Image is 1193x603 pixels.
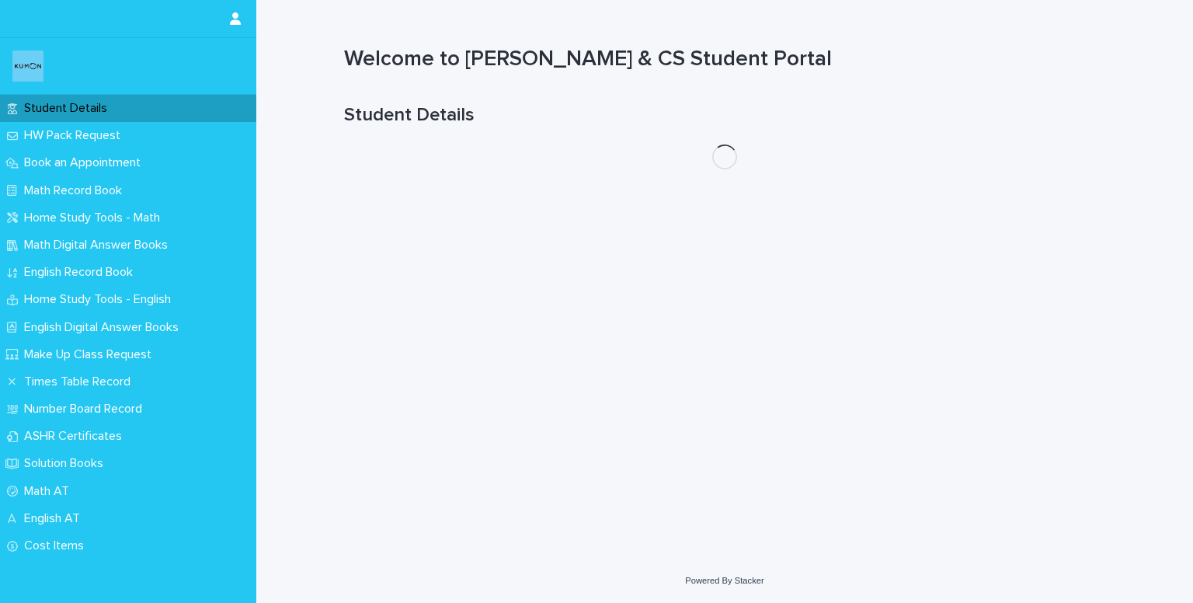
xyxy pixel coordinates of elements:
p: Math Record Book [18,183,134,198]
img: o6XkwfS7S2qhyeB9lxyF [12,51,43,82]
p: English Record Book [18,265,145,280]
p: ASHR Certificates [18,429,134,444]
p: Book an Appointment [18,155,153,170]
p: Times Table Record [18,375,143,389]
p: HW Pack Request [18,128,133,143]
p: Math AT [18,484,82,499]
p: English AT [18,511,92,526]
p: Home Study Tools - English [18,292,183,307]
p: Cost Items [18,539,96,553]
p: Home Study Tools - Math [18,211,172,225]
p: Make Up Class Request [18,347,164,362]
h1: Welcome to [PERSON_NAME] & CS Student Portal [344,47,1105,73]
h1: Student Details [344,104,1105,127]
p: Number Board Record [18,402,155,417]
p: Solution Books [18,456,116,471]
p: Student Details [18,101,120,116]
a: Powered By Stacker [685,576,763,585]
p: Math Digital Answer Books [18,238,180,253]
p: English Digital Answer Books [18,320,191,335]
